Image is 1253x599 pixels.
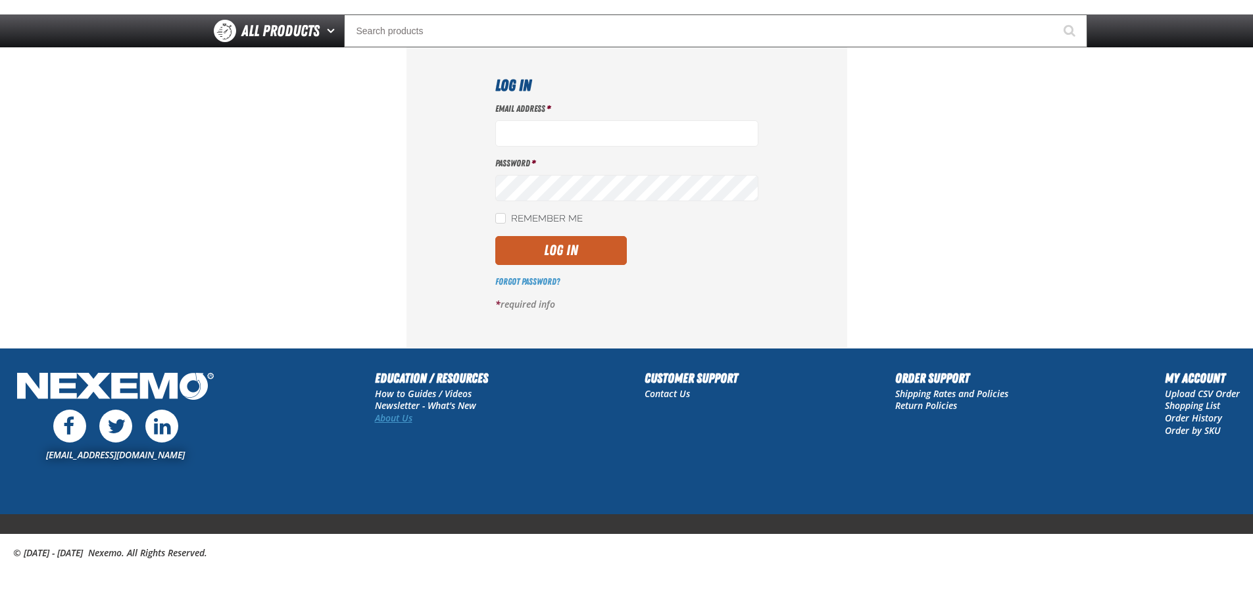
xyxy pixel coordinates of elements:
[895,368,1008,388] h2: Order Support
[375,399,476,412] a: Newsletter - What's New
[495,213,583,226] label: Remember Me
[375,368,488,388] h2: Education / Resources
[645,368,738,388] h2: Customer Support
[1165,424,1221,437] a: Order by SKU
[344,14,1087,47] input: Search
[895,399,957,412] a: Return Policies
[495,213,506,224] input: Remember Me
[645,387,690,400] a: Contact Us
[895,387,1008,400] a: Shipping Rates and Policies
[495,236,627,265] button: Log In
[495,276,560,287] a: Forgot Password?
[1165,399,1220,412] a: Shopping List
[1165,368,1240,388] h2: My Account
[1054,14,1087,47] button: Start Searching
[241,19,320,43] span: All Products
[375,412,412,424] a: About Us
[46,448,185,461] a: [EMAIL_ADDRESS][DOMAIN_NAME]
[322,14,344,47] button: Open All Products pages
[1165,387,1240,400] a: Upload CSV Order
[495,74,758,97] h1: Log In
[495,299,758,311] p: required info
[495,103,758,115] label: Email Address
[375,387,472,400] a: How to Guides / Videos
[1165,412,1222,424] a: Order History
[13,368,218,407] img: Nexemo Logo
[495,157,758,170] label: Password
